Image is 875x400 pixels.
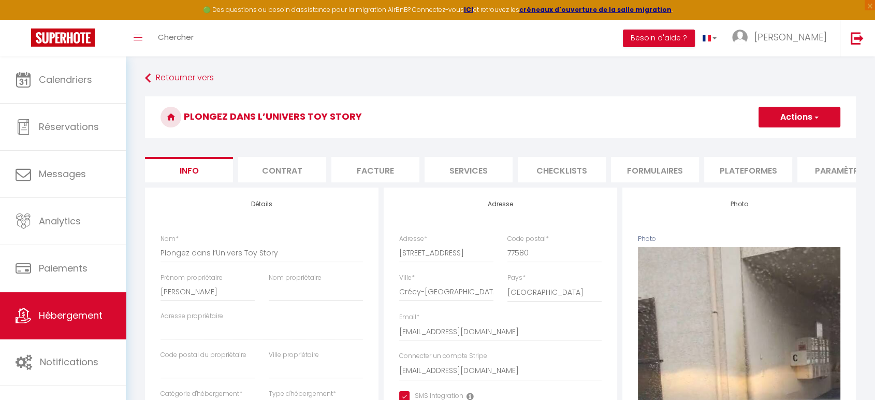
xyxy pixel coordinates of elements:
[518,157,606,182] li: Checklists
[269,389,336,399] label: Type d'hébergement
[638,234,656,244] label: Photo
[238,157,326,182] li: Contrat
[39,309,103,322] span: Hébergement
[161,350,246,360] label: Code postal du propriétaire
[464,5,473,14] a: ICI
[732,30,748,45] img: ...
[519,5,672,14] a: créneaux d'ouverture de la salle migration
[161,201,363,208] h4: Détails
[39,73,92,86] span: Calendriers
[611,157,699,182] li: Formulaires
[399,351,487,361] label: Connecter un compte Stripe
[507,234,549,244] label: Code postal
[8,4,39,35] button: Ouvrir le widget de chat LiveChat
[39,167,86,180] span: Messages
[161,389,242,399] label: Catégorie d'hébergement
[724,20,840,56] a: ... [PERSON_NAME]
[638,201,840,208] h4: Photo
[161,273,223,283] label: Prénom propriétaire
[851,32,864,45] img: logout
[39,215,81,227] span: Analytics
[145,96,856,138] h3: Plongez dans l’Univers Toy Story
[150,20,201,56] a: Chercher
[331,157,419,182] li: Facture
[40,355,98,368] span: Notifications
[31,28,95,47] img: Super Booking
[269,350,319,360] label: Ville propriétaire
[623,30,695,47] button: Besoin d'aide ?
[39,262,87,275] span: Paiements
[399,234,427,244] label: Adresse
[161,311,223,321] label: Adresse propriétaire
[399,201,602,208] h4: Adresse
[507,273,526,283] label: Pays
[704,157,792,182] li: Plateformes
[399,312,419,322] label: Email
[399,273,415,283] label: Ville
[754,31,827,44] span: [PERSON_NAME]
[145,69,856,88] a: Retourner vers
[161,234,179,244] label: Nom
[158,32,194,42] span: Chercher
[145,157,233,182] li: Info
[39,120,99,133] span: Réservations
[269,273,322,283] label: Nom propriétaire
[425,157,513,182] li: Services
[759,107,840,127] button: Actions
